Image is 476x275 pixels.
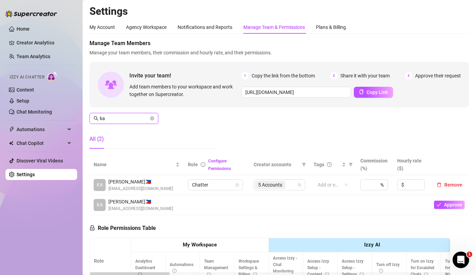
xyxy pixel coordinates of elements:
span: lock [235,183,239,187]
span: Role [188,162,198,167]
span: KA [97,201,103,209]
span: info-circle [379,269,383,273]
span: question-circle [327,162,332,167]
span: [PERSON_NAME] 🇵🇭 [108,198,173,205]
div: Manage Team & Permissions [243,23,305,31]
th: Name [89,154,184,175]
strong: Izzy AI [364,242,380,248]
span: Chat Copilot [17,138,65,149]
span: Remove [444,182,462,188]
span: Approve their request [415,72,461,80]
span: info-circle [201,162,205,167]
a: Creator Analytics [17,37,72,48]
iframe: Intercom live chat [453,252,469,268]
span: copy [359,89,364,94]
div: Plans & Billing [316,23,346,31]
span: [EMAIL_ADDRESS][DOMAIN_NAME] [108,205,173,212]
span: Approve [444,202,462,208]
span: Invite your team! [129,71,241,80]
div: Notifications and Reports [178,23,232,31]
span: lock [89,225,95,231]
th: Commission (%) [356,154,393,175]
span: filter [349,162,353,167]
span: search [94,116,98,121]
span: Copy the link from the bottom [252,72,315,80]
h5: Role Permissions Table [89,224,156,232]
span: 5 Accounts [258,181,282,189]
img: Chat Copilot [9,141,13,146]
span: KA [97,181,103,189]
img: AI Chatter [47,71,58,81]
span: 1 [241,72,249,80]
h2: Settings [89,5,469,18]
span: Automations [170,262,193,274]
span: filter [302,162,306,167]
span: Manage your team members, their commission and hourly rate, and their permissions. [89,49,469,56]
a: Home [17,26,30,32]
button: Approve [434,201,465,209]
span: check [436,202,441,207]
span: Name [94,161,174,168]
a: Chat Monitoring [17,109,52,115]
span: Automations [17,124,65,135]
span: Creator accounts [254,161,299,168]
span: Tags [314,161,324,168]
a: Team Analytics [17,54,50,59]
span: thunderbolt [9,127,14,132]
input: Search members [100,115,149,122]
span: [PERSON_NAME] 🇵🇭 [108,178,173,186]
span: Manage Team Members [89,39,469,47]
div: My Account [89,23,115,31]
span: 2 [330,72,338,80]
span: 5 Accounts [255,181,285,189]
img: logo-BBDzfeDw.svg [6,10,57,17]
button: Copy Link [354,87,393,98]
span: Share it with your team [340,72,390,80]
span: 3 [405,72,412,80]
span: Turn off Izzy [376,262,400,274]
span: Copy Link [367,89,388,95]
span: Chatter [192,180,239,190]
span: filter [347,159,354,170]
a: Setup [17,98,29,104]
button: Remove [434,181,465,189]
a: Configure Permissions [208,159,231,171]
span: filter [300,159,307,170]
strong: My Workspace [183,242,217,248]
span: Izzy AI Chatter [10,74,44,81]
a: Discover Viral Videos [17,158,63,163]
span: info-circle [172,269,177,273]
span: 1 [467,252,472,257]
span: [EMAIL_ADDRESS][DOMAIN_NAME] [108,186,173,192]
th: Hourly rate ($) [393,154,430,175]
button: close-circle [150,116,154,120]
div: Agency Workspace [126,23,167,31]
a: Settings [17,172,35,177]
span: Add team members to your workspace and work together on Supercreator. [129,83,239,98]
div: All (2) [89,135,104,143]
a: Content [17,87,34,93]
span: team [297,183,302,187]
span: delete [437,182,442,187]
